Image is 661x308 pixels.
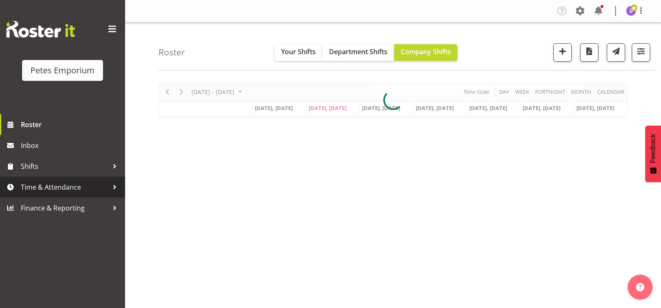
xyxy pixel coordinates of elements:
span: Shifts [21,160,108,173]
button: Filter Shifts [632,43,650,62]
button: Company Shifts [394,44,457,61]
button: Send a list of all shifts for the selected filtered period to all rostered employees. [607,43,625,62]
span: Finance & Reporting [21,202,108,214]
span: Time & Attendance [21,181,108,193]
span: Inbox [21,139,121,152]
span: Feedback [649,134,657,163]
span: Department Shifts [329,47,387,56]
button: Download a PDF of the roster according to the set date range. [580,43,598,62]
button: Your Shifts [274,44,322,61]
div: Petes Emporium [30,64,95,77]
h4: Roster [158,48,185,57]
span: Company Shifts [401,47,451,56]
img: Rosterit website logo [6,21,75,38]
span: Roster [21,118,121,131]
img: janelle-jonkers702.jpg [626,6,636,16]
img: help-xxl-2.png [636,283,644,291]
span: Your Shifts [281,47,316,56]
button: Add a new shift [553,43,572,62]
button: Feedback - Show survey [645,125,661,182]
button: Department Shifts [322,44,394,61]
